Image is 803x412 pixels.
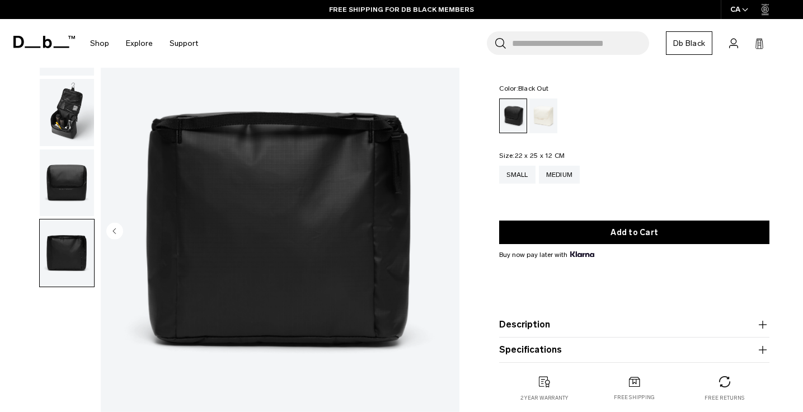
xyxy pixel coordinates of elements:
button: Essential Washbag M Black Out [39,78,95,147]
legend: Size: [499,152,565,159]
button: Essential Washbag M Black Out [39,219,95,287]
p: Free returns [705,394,744,402]
a: Small [499,166,535,184]
legend: Color: [499,85,548,92]
button: Add to Cart [499,221,769,244]
button: Previous slide [106,222,123,241]
a: Db Black [666,31,712,55]
img: Essential Washbag M Black Out [40,149,94,217]
button: Specifications [499,343,769,357]
a: Support [170,24,198,63]
span: Buy now pay later with [499,250,594,260]
p: Free shipping [614,394,655,401]
img: {"height" => 20, "alt" => "Klarna"} [570,251,594,257]
span: Black Out [518,85,548,92]
button: Essential Washbag M Black Out [39,149,95,217]
p: 2 year warranty [520,394,569,402]
a: Shop [90,24,109,63]
img: Essential Washbag M Black Out [40,79,94,146]
img: Essential Washbag M Black Out [40,219,94,287]
span: 22 x 25 x 12 CM [515,152,565,160]
a: Black Out [499,99,527,133]
button: Description [499,318,769,331]
a: Oatmilk [529,99,557,133]
nav: Main Navigation [82,19,206,68]
a: Medium [539,166,580,184]
a: FREE SHIPPING FOR DB BLACK MEMBERS [329,4,474,15]
a: Explore [126,24,153,63]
